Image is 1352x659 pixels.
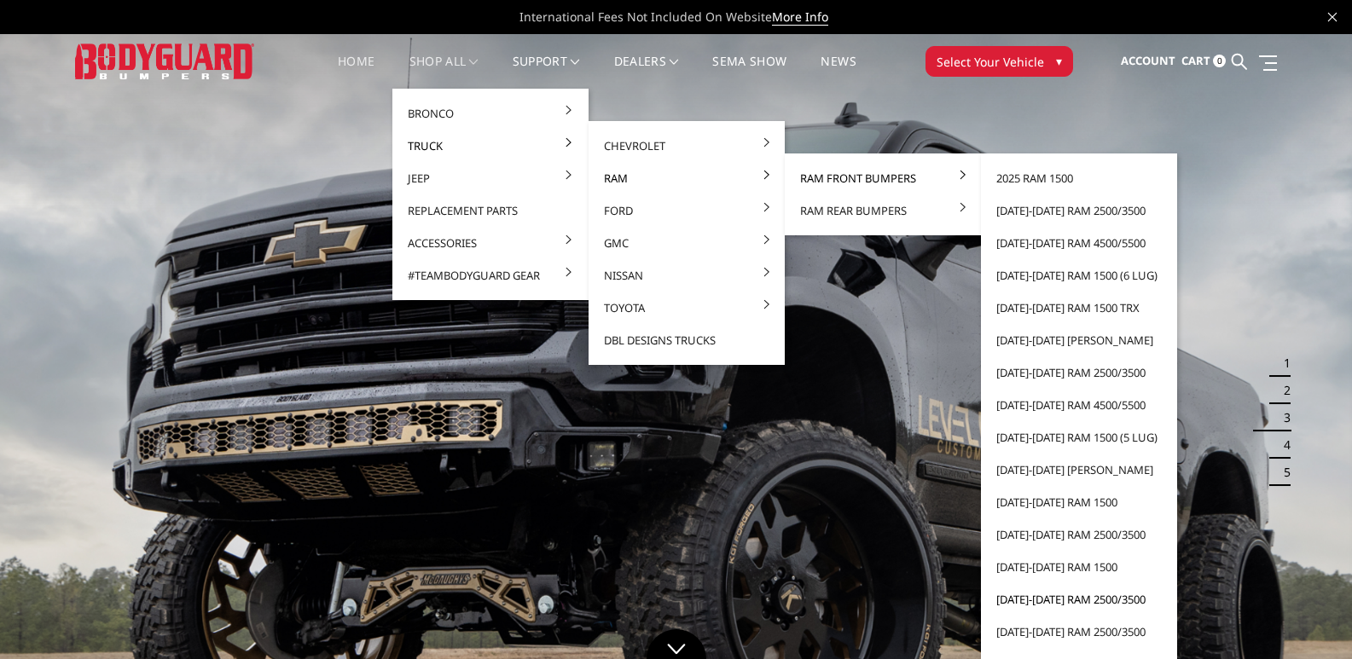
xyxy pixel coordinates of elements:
[1274,377,1291,404] button: 2 of 5
[1267,577,1352,659] iframe: Chat Widget
[399,194,582,227] a: Replacement Parts
[338,55,374,89] a: Home
[595,162,778,194] a: Ram
[1121,38,1175,84] a: Account
[1181,38,1226,84] a: Cart 0
[988,162,1170,194] a: 2025 Ram 1500
[595,292,778,324] a: Toyota
[792,162,974,194] a: Ram Front Bumpers
[988,486,1170,518] a: [DATE]-[DATE] Ram 1500
[988,194,1170,227] a: [DATE]-[DATE] Ram 2500/3500
[988,292,1170,324] a: [DATE]-[DATE] Ram 1500 TRX
[988,551,1170,583] a: [DATE]-[DATE] Ram 1500
[1213,55,1226,67] span: 0
[1121,53,1175,68] span: Account
[399,227,582,259] a: Accessories
[614,55,679,89] a: Dealers
[399,259,582,292] a: #TeamBodyguard Gear
[988,356,1170,389] a: [DATE]-[DATE] Ram 2500/3500
[988,389,1170,421] a: [DATE]-[DATE] Ram 4500/5500
[988,227,1170,259] a: [DATE]-[DATE] Ram 4500/5500
[937,53,1044,71] span: Select Your Vehicle
[595,227,778,259] a: GMC
[399,97,582,130] a: Bronco
[792,194,974,227] a: Ram Rear Bumpers
[595,259,778,292] a: Nissan
[513,55,580,89] a: Support
[1274,350,1291,377] button: 1 of 5
[988,518,1170,551] a: [DATE]-[DATE] Ram 2500/3500
[1181,53,1210,68] span: Cart
[409,55,479,89] a: shop all
[926,46,1073,77] button: Select Your Vehicle
[821,55,856,89] a: News
[595,130,778,162] a: Chevrolet
[75,43,254,78] img: BODYGUARD BUMPERS
[1056,52,1062,70] span: ▾
[595,324,778,356] a: DBL Designs Trucks
[988,421,1170,454] a: [DATE]-[DATE] Ram 1500 (5 lug)
[712,55,786,89] a: SEMA Show
[1274,404,1291,431] button: 3 of 5
[988,583,1170,616] a: [DATE]-[DATE] Ram 2500/3500
[988,454,1170,486] a: [DATE]-[DATE] [PERSON_NAME]
[988,616,1170,648] a: [DATE]-[DATE] Ram 2500/3500
[772,9,828,26] a: More Info
[988,259,1170,292] a: [DATE]-[DATE] Ram 1500 (6 lug)
[595,194,778,227] a: Ford
[399,130,582,162] a: Truck
[1274,459,1291,486] button: 5 of 5
[647,629,706,659] a: Click to Down
[988,324,1170,356] a: [DATE]-[DATE] [PERSON_NAME]
[1274,431,1291,459] button: 4 of 5
[399,162,582,194] a: Jeep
